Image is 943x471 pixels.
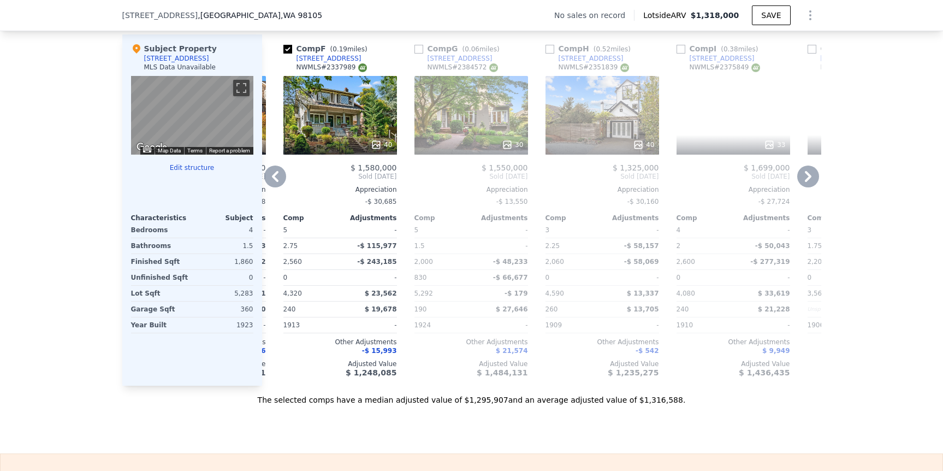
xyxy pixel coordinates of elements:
span: Sold [DATE] [545,172,659,181]
div: - [604,317,659,333]
div: Appreciation [414,185,528,194]
span: 4,080 [677,290,695,297]
div: [STREET_ADDRESS] [144,54,209,63]
div: Unspecified [808,302,862,317]
span: -$ 15,993 [362,347,397,355]
span: -$ 277,319 [750,258,790,266]
span: 3 [808,226,812,234]
span: 830 [414,274,427,281]
span: ( miles) [716,45,762,53]
div: Adjustments [733,214,790,222]
span: -$ 27,724 [758,198,790,205]
span: -$ 243,185 [357,258,396,266]
button: Show Options [799,4,821,26]
span: 0.38 [723,45,738,53]
span: ( miles) [589,45,635,53]
span: ( miles) [458,45,504,53]
span: 0.06 [465,45,479,53]
div: Map [131,76,253,155]
span: 240 [283,305,296,313]
a: Report a problem [209,148,250,154]
div: Adjusted Value [808,360,921,368]
span: -$ 30,685 [365,198,397,205]
span: 2,600 [677,258,695,266]
span: 2,200 [808,258,826,266]
div: - [604,270,659,285]
div: Comp [677,214,733,222]
img: NWMLS Logo [620,63,629,72]
div: Finished Sqft [131,254,190,269]
button: Edit structure [131,163,253,172]
div: Appreciation [677,185,790,194]
div: - [342,317,397,333]
div: Other Adjustments [414,338,528,346]
img: NWMLS Logo [358,63,367,72]
span: $1,318,000 [691,11,739,20]
div: Bedrooms [131,222,190,238]
span: -$ 58,069 [624,258,659,266]
div: Adjustments [471,214,528,222]
button: Keyboard shortcuts [143,148,151,152]
span: Sold [DATE] [677,172,790,181]
div: 4 [194,222,253,238]
div: Appreciation [808,185,921,194]
a: [STREET_ADDRESS] [677,54,755,63]
div: Year Built [131,317,190,333]
span: $ 1,484,131 [477,368,527,377]
span: -$ 48,233 [493,258,528,266]
span: -$ 58,157 [624,242,659,250]
span: 3,564 [808,290,826,297]
a: Open this area in Google Maps (opens a new window) [134,140,170,155]
span: $ 9,949 [762,347,790,355]
div: 1,860 [194,254,253,269]
span: 5 [414,226,419,234]
div: Comp [808,214,864,222]
div: Adjusted Value [545,360,659,368]
div: 1.75 [808,238,862,254]
div: 1910 [677,317,731,333]
span: 5,292 [414,290,433,297]
span: -$ 542 [636,347,659,355]
span: -$ 13,550 [496,198,528,205]
span: $ 1,248,085 [346,368,396,377]
button: SAVE [752,5,790,25]
span: 4,590 [545,290,564,297]
span: 240 [677,305,689,313]
div: 2.75 [283,238,338,254]
span: 4 [677,226,681,234]
div: Appreciation [283,185,397,194]
div: - [473,317,528,333]
div: MLS Data Unavailable [144,63,216,72]
div: 1.5 [194,238,253,254]
div: - [473,238,528,254]
span: $ 27,646 [496,305,528,313]
span: $ 21,574 [496,347,528,355]
span: $ 33,619 [758,290,790,297]
a: [STREET_ADDRESS] [808,54,886,63]
span: Lotside ARV [643,10,690,21]
a: [STREET_ADDRESS] [545,54,624,63]
div: Adjustments [602,214,659,222]
div: Adjustments [340,214,397,222]
div: Other Adjustments [283,338,397,346]
button: Map Data [158,147,181,155]
img: Google [134,140,170,155]
div: The selected comps have a median adjusted value of $1,295,907 and an average adjusted value of $1... [122,386,821,405]
div: Comp [283,214,340,222]
span: 0.52 [596,45,610,53]
div: Adjusted Value [283,360,397,368]
div: [STREET_ADDRESS] [821,54,886,63]
span: $ 23,562 [365,290,397,297]
div: Unfinished Sqft [131,270,190,285]
div: - [342,222,397,238]
button: Toggle fullscreen view [233,80,250,96]
span: $ 1,699,000 [744,163,790,172]
div: - [736,317,790,333]
div: Characteristics [131,214,192,222]
div: 1906 [808,317,862,333]
div: - [473,222,528,238]
a: [STREET_ADDRESS] [283,54,361,63]
span: 0 [283,274,288,281]
span: $ 1,325,000 [613,163,659,172]
div: Comp [414,214,471,222]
